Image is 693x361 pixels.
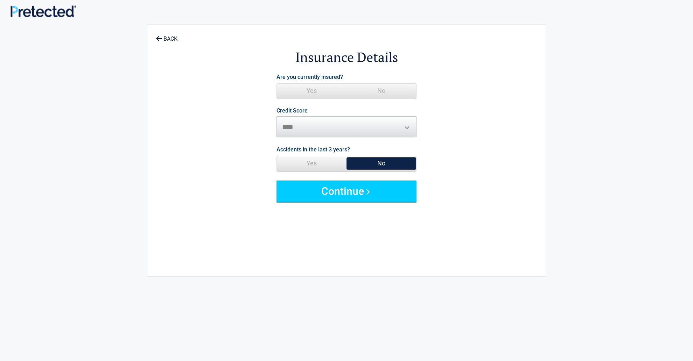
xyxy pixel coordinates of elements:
[154,29,179,42] a: BACK
[276,180,416,202] button: Continue
[276,72,343,82] label: Are you currently insured?
[10,5,76,17] img: Main Logo
[346,156,416,170] span: No
[277,156,346,170] span: Yes
[276,108,308,114] label: Credit Score
[346,84,416,98] span: No
[277,84,346,98] span: Yes
[186,48,507,66] h2: Insurance Details
[276,145,350,154] label: Accidents in the last 3 years?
